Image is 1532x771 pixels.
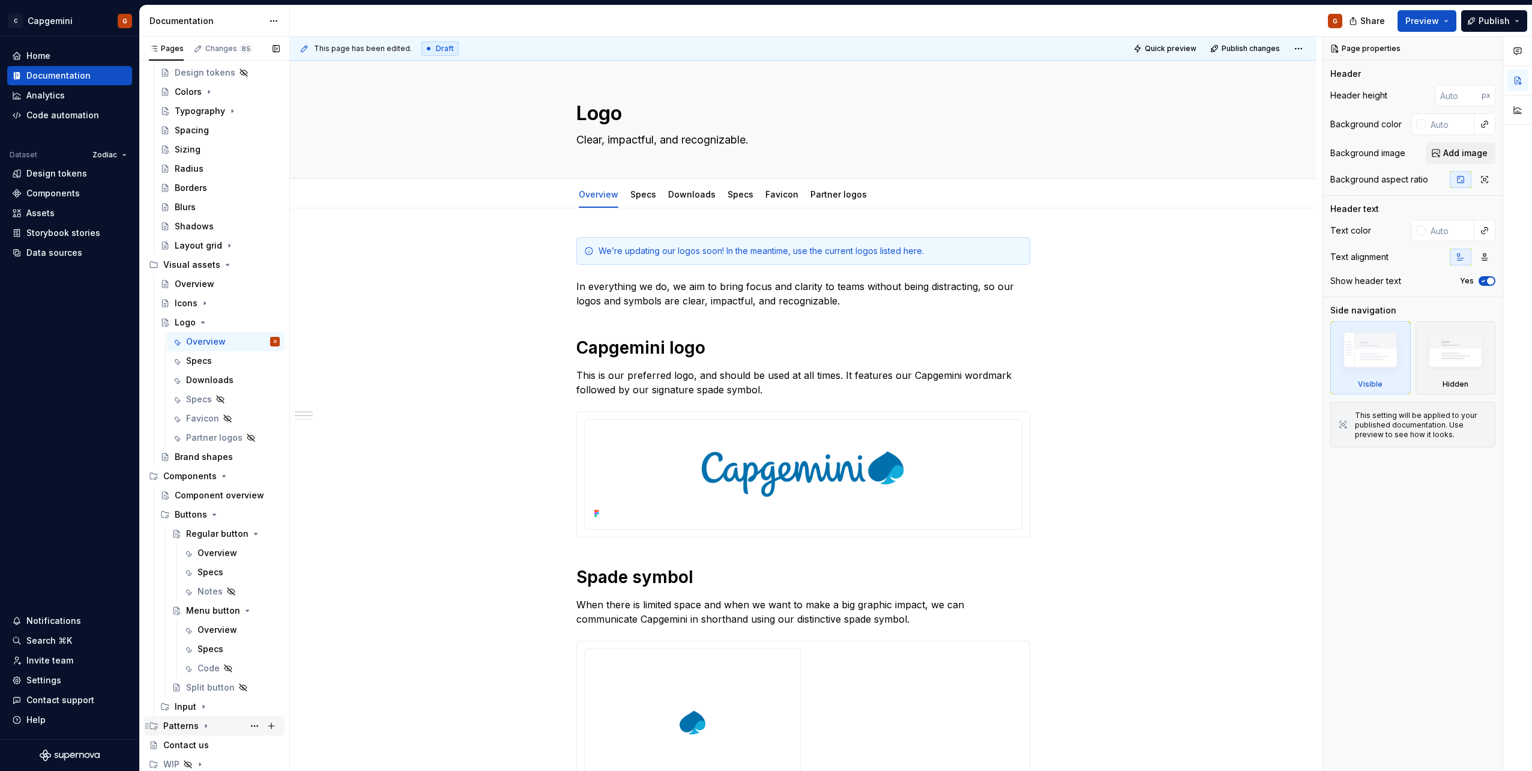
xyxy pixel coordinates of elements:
span: Add image [1443,147,1488,159]
div: Show header text [1330,275,1401,287]
div: Sizing [175,144,201,156]
a: Specs [167,390,285,409]
div: Split button [186,682,235,694]
input: Auto [1435,85,1482,106]
div: Component overview [175,489,264,501]
p: This is our preferred logo, and should be used at all times. It features our Capgemini wordmark f... [576,368,1030,397]
button: Quick preview [1130,40,1202,57]
a: Data sources [7,243,132,262]
div: G [274,336,277,348]
a: Downloads [668,189,716,199]
div: Partner logos [186,432,243,444]
div: Documentation [26,70,91,82]
a: Blurs [155,198,285,217]
div: We’re updating our logos soon! In the meantime, use the current logos listed here. [599,245,1022,257]
p: In everything we do, we aim to bring focus and clarity to teams without being distracting, so our... [576,279,1030,308]
div: Home [26,50,50,62]
a: Partner logos [810,189,867,199]
div: Icons [175,297,198,309]
div: Overview [175,278,214,290]
a: Design tokens [155,63,285,82]
div: WIP [163,758,179,770]
div: Spacing [175,124,209,136]
div: Visible [1330,321,1411,395]
div: Design tokens [26,168,87,180]
div: This setting will be applied to your published documentation. Use preview to see how it looks. [1355,411,1488,440]
div: Background aspect ratio [1330,174,1428,186]
a: Component overview [155,486,285,505]
a: Borders [155,178,285,198]
p: px [1482,91,1491,100]
a: Assets [7,204,132,223]
div: Specs [198,566,223,578]
a: Colors [155,82,285,101]
a: Radius [155,159,285,178]
div: Header [1330,68,1361,80]
a: Favicon [167,409,285,428]
a: OverviewG [167,332,285,351]
button: Publish [1461,10,1527,32]
div: Code automation [26,109,99,121]
div: Components [26,187,80,199]
div: Invite team [26,655,73,667]
div: Design tokens [175,67,235,79]
div: Visual assets [144,255,285,274]
p: When there is limited space and when we want to make a big graphic impact, we can communicate Cap... [576,597,1030,626]
div: Pages [149,44,184,53]
span: 85 [240,44,252,53]
div: C [8,14,23,28]
a: Favicon [765,189,798,199]
span: Publish changes [1222,44,1280,53]
div: Downloads [186,374,234,386]
div: Specs [186,393,212,405]
a: Storybook stories [7,223,132,243]
a: Home [7,46,132,65]
div: Header height [1330,89,1387,101]
svg: Supernova Logo [40,749,100,761]
button: CCapgeminiG [2,8,137,34]
div: Components [144,467,285,486]
div: Contact us [163,739,209,751]
div: Overview [574,181,623,207]
div: Notes [198,585,223,597]
a: Specs [167,351,285,370]
a: Overview [178,620,285,639]
a: Logo [155,313,285,332]
div: Documentation [149,15,263,27]
div: Side navigation [1330,304,1396,316]
a: Settings [7,671,132,690]
div: Visible [1358,379,1383,389]
div: Downloads [663,181,720,207]
div: Analytics [26,89,65,101]
div: Patterns [144,716,285,736]
textarea: Clear, impactful, and recognizable. [574,130,1028,150]
button: Notifications [7,611,132,630]
div: Overview [186,336,226,348]
div: Menu button [186,605,240,617]
div: Favicon [186,413,219,425]
a: Regular button [167,524,285,543]
a: Specs [178,639,285,659]
a: Documentation [7,66,132,85]
div: Buttons [175,509,207,521]
a: Code automation [7,106,132,125]
button: Add image [1426,142,1495,164]
span: Zodiac [92,150,117,160]
div: Help [26,714,46,726]
a: Overview [178,543,285,563]
a: Code [178,659,285,678]
a: Sizing [155,140,285,159]
a: Layout grid [155,236,285,255]
div: Typography [175,105,225,117]
div: Settings [26,674,61,686]
div: Storybook stories [26,227,100,239]
a: Specs [728,189,753,199]
a: Specs [178,563,285,582]
div: Background color [1330,118,1402,130]
div: Patterns [163,720,199,732]
a: Brand shapes [155,447,285,467]
div: Shadows [175,220,214,232]
a: Menu button [167,601,285,620]
div: Hidden [1443,379,1468,389]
